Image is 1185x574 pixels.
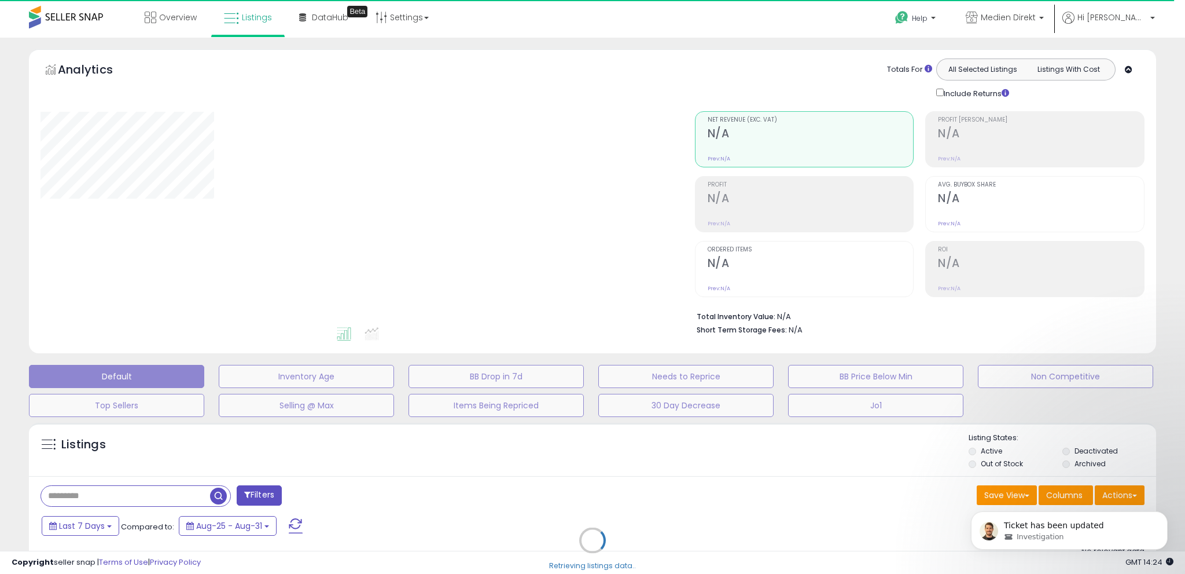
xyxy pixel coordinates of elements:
button: Needs to Reprice [598,365,774,388]
button: Default [29,365,204,388]
div: seller snap | | [12,557,201,568]
span: Net Revenue (Exc. VAT) [708,117,914,123]
div: Retrieving listings data.. [549,561,636,571]
span: Help [912,13,928,23]
button: Selling @ Max [219,394,394,417]
small: Prev: N/A [938,285,960,292]
span: DataHub [312,12,348,23]
i: Get Help [895,10,909,25]
button: Inventory Age [219,365,394,388]
button: All Selected Listings [940,62,1026,77]
span: Avg. Buybox Share [938,182,1144,188]
small: Prev: N/A [938,155,960,162]
b: Total Inventory Value: [697,312,775,321]
iframe: Intercom notifications message [954,487,1185,568]
span: Overview [159,12,197,23]
button: Items Being Repriced [409,394,584,417]
button: BB Price Below Min [788,365,963,388]
div: Include Returns [928,86,1023,100]
small: Prev: N/A [708,285,730,292]
h2: N/A [938,192,1144,207]
li: N/A [697,309,1136,323]
h2: N/A [938,127,1144,142]
h2: N/A [938,257,1144,272]
button: 30 Day Decrease [598,394,774,417]
span: Listings [242,12,272,23]
button: Jo1 [788,394,963,417]
a: Hi [PERSON_NAME] [1062,12,1155,38]
span: Profit [708,182,914,188]
small: Prev: N/A [938,220,960,227]
a: Help [886,2,947,38]
b: Short Term Storage Fees: [697,325,787,335]
span: N/A [789,324,803,335]
h2: N/A [708,192,914,207]
span: Ordered Items [708,247,914,253]
strong: Copyright [12,557,54,568]
h5: Analytics [58,61,135,81]
button: Non Competitive [978,365,1153,388]
h2: N/A [708,257,914,272]
button: Top Sellers [29,394,204,417]
span: ROI [938,247,1144,253]
div: Tooltip anchor [347,6,367,17]
span: Hi [PERSON_NAME] [1077,12,1147,23]
small: Prev: N/A [708,155,730,162]
small: Prev: N/A [708,220,730,227]
div: Totals For [887,64,932,75]
button: BB Drop in 7d [409,365,584,388]
button: Listings With Cost [1025,62,1112,77]
span: Medien Direkt [981,12,1036,23]
span: Profit [PERSON_NAME] [938,117,1144,123]
h2: N/A [708,127,914,142]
